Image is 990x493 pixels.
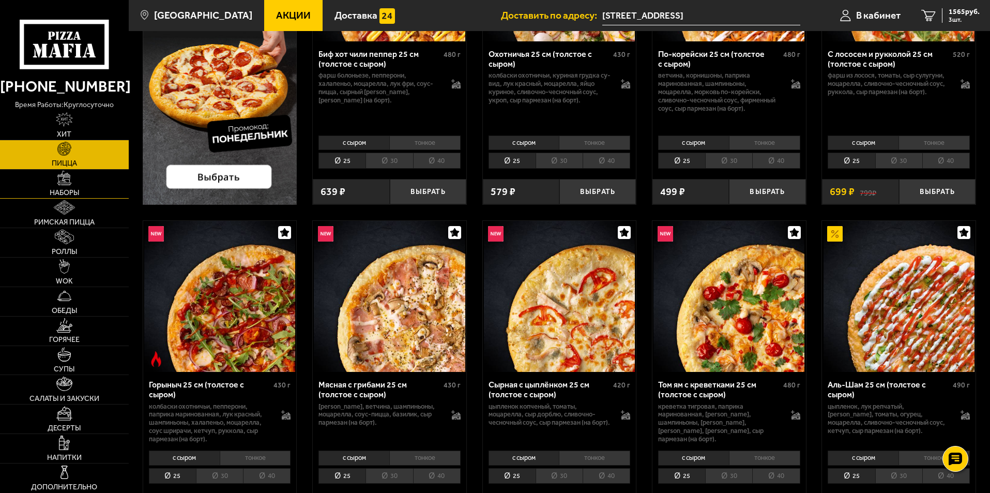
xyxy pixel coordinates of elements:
img: Новинка [318,226,333,242]
li: тонкое [559,451,630,465]
img: Острое блюдо [148,351,164,367]
span: 579 ₽ [491,187,515,197]
li: 30 [365,468,413,484]
span: Десерты [48,425,81,432]
li: 30 [875,468,922,484]
div: Том ям с креветками 25 см (толстое с сыром) [658,380,781,399]
img: Том ям с креветками 25 см (толстое с сыром) [653,221,804,372]
li: 25 [489,153,536,169]
li: 40 [752,468,800,484]
span: Салаты и закуски [29,395,99,402]
li: 30 [875,153,922,169]
li: с сыром [828,136,898,150]
span: [GEOGRAPHIC_DATA] [154,10,252,20]
div: Биф хот чили пеппер 25 см (толстое с сыром) [318,49,441,69]
li: 40 [413,468,461,484]
span: Римская пицца [34,219,95,226]
span: 3 шт. [949,17,980,23]
span: Напитки [47,454,82,461]
li: с сыром [149,451,220,465]
li: 25 [318,468,365,484]
li: 25 [318,153,365,169]
span: 430 г [444,381,461,390]
li: тонкое [220,451,291,465]
div: По-корейски 25 см (толстое с сыром) [658,49,781,69]
img: Новинка [658,226,673,242]
span: 480 г [783,381,800,390]
p: цыпленок, лук репчатый, [PERSON_NAME], томаты, огурец, моцарелла, сливочно-чесночный соус, кетчуп... [828,402,950,436]
img: Новинка [488,226,504,242]
p: колбаски Охотничьи, пепперони, паприка маринованная, лук красный, шампиньоны, халапеньо, моцарелл... [149,402,271,444]
div: Аль-Шам 25 см (толстое с сыром) [828,380,950,399]
span: 430 г [273,381,291,390]
li: 40 [583,468,630,484]
span: 480 г [444,50,461,59]
li: с сыром [318,136,389,150]
li: 25 [828,468,875,484]
span: Горячее [49,336,80,343]
button: Выбрать [729,179,805,204]
li: 30 [705,468,752,484]
span: В кабинет [856,10,901,20]
span: 520 г [953,50,970,59]
li: тонкое [559,136,630,150]
div: Мясная с грибами 25 см (толстое с сыром) [318,380,441,399]
img: Аль-Шам 25 см (толстое с сыром) [824,221,974,372]
img: Акционный [827,226,843,242]
li: тонкое [729,451,800,465]
li: 40 [413,153,461,169]
button: Выбрать [390,179,466,204]
li: с сыром [318,451,389,465]
li: 40 [243,468,291,484]
li: с сыром [489,451,559,465]
span: 499 ₽ [660,187,685,197]
a: НовинкаСырная с цыплёнком 25 см (толстое с сыром) [483,221,636,372]
div: Охотничья 25 см (толстое с сыром) [489,49,611,69]
li: тонкое [898,451,970,465]
p: цыпленок копченый, томаты, моцарелла, сыр дорблю, сливочно-чесночный соус, сыр пармезан (на борт). [489,402,611,427]
p: креветка тигровая, паприка маринованная, [PERSON_NAME], шампиньоны, [PERSON_NAME], [PERSON_NAME],... [658,402,781,444]
span: Пицца [52,160,77,167]
li: тонкое [389,451,461,465]
a: НовинкаОстрое блюдоГорыныч 25 см (толстое с сыром) [143,221,297,372]
li: 40 [752,153,800,169]
span: 699 ₽ [830,187,855,197]
span: 480 г [783,50,800,59]
div: Горыныч 25 см (толстое с сыром) [149,380,271,399]
span: Хит [57,131,71,138]
a: АкционныйАль-Шам 25 см (толстое с сыром) [822,221,976,372]
span: Обеды [52,307,77,315]
img: 15daf4d41897b9f0e9f617042186c801.svg [379,8,395,24]
li: 30 [536,468,583,484]
li: 25 [149,468,196,484]
span: Доставить по адресу: [501,10,602,20]
li: 40 [922,468,970,484]
a: НовинкаМясная с грибами 25 см (толстое с сыром) [313,221,466,372]
p: фарш из лосося, томаты, сыр сулугуни, моцарелла, сливочно-чесночный соус, руккола, сыр пармезан (... [828,71,950,96]
img: Горыныч 25 см (толстое с сыром) [144,221,295,372]
span: 490 г [953,381,970,390]
li: с сыром [489,136,559,150]
span: 420 г [613,381,630,390]
li: 30 [365,153,413,169]
li: 25 [828,153,875,169]
li: 40 [922,153,970,169]
span: Акции [276,10,311,20]
li: с сыром [828,451,898,465]
p: ветчина, корнишоны, паприка маринованная, шампиньоны, моцарелла, морковь по-корейски, сливочно-че... [658,71,781,113]
p: колбаски охотничьи, куриная грудка су-вид, лук красный, моцарелла, яйцо куриное, сливочно-чесночн... [489,71,611,104]
span: Доставка [334,10,377,20]
span: Супы [54,366,74,373]
input: Ваш адрес доставки [602,6,800,25]
li: тонкое [898,136,970,150]
span: 430 г [613,50,630,59]
p: фарш болоньезе, пепперони, халапеньо, моцарелла, лук фри, соус-пицца, сырный [PERSON_NAME], [PERS... [318,71,441,104]
li: 25 [658,153,705,169]
s: 799 ₽ [860,187,876,197]
button: Выбрать [559,179,636,204]
li: с сыром [658,136,729,150]
span: WOK [56,278,73,285]
span: Роллы [52,248,77,256]
li: тонкое [729,136,800,150]
li: 40 [583,153,630,169]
